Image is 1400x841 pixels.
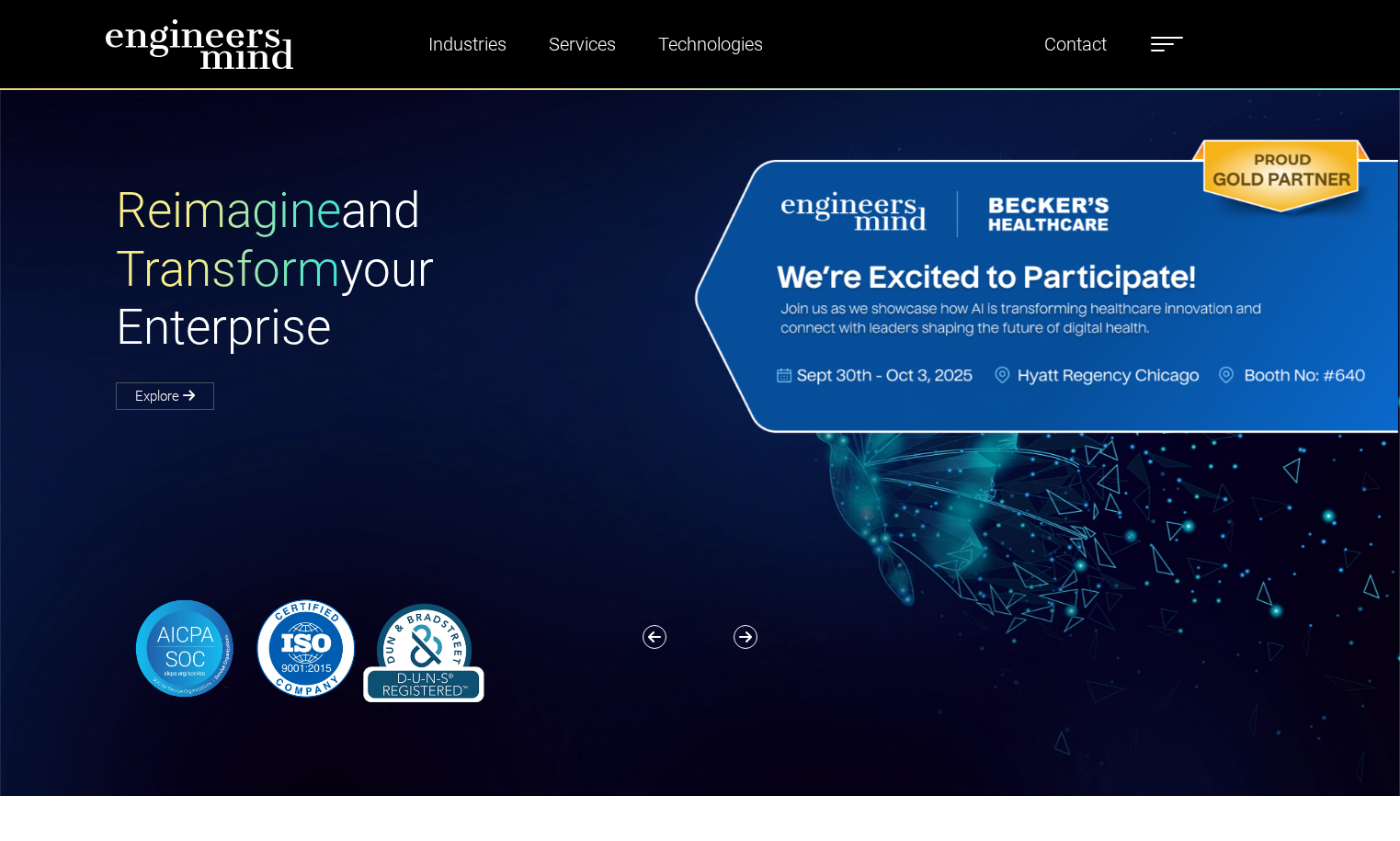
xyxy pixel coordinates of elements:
[116,241,340,298] span: Transform
[1037,23,1114,65] a: Contact
[651,23,770,65] a: Technologies
[105,18,294,70] img: logo
[421,23,514,65] a: Industries
[116,182,700,358] h1: and your Enterprise
[116,182,341,239] span: Reimagine
[541,23,623,65] a: Services
[688,134,1399,438] img: Website Banner
[116,382,214,410] a: Explore
[116,595,495,703] img: banner-logo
